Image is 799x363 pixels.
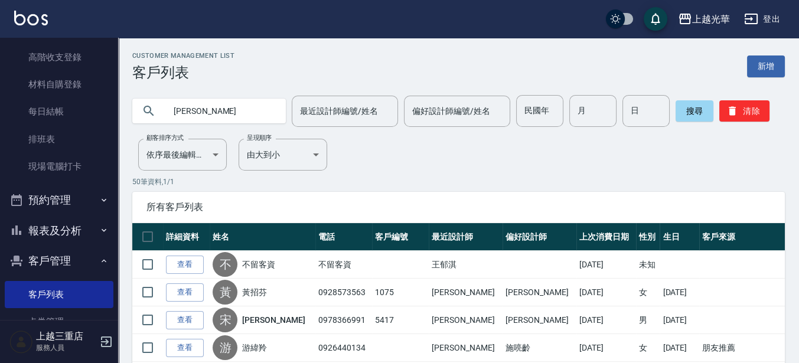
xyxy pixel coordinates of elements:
th: 最近設計師 [429,223,503,251]
div: 上越光華 [692,12,730,27]
td: 女 [636,279,660,306]
td: 不留客資 [315,251,372,279]
td: [DATE] [576,306,636,334]
a: 高階收支登錄 [5,44,113,71]
td: [DATE] [660,306,699,334]
a: 不留客資 [242,259,275,270]
label: 呈現順序 [247,133,272,142]
button: 上越光華 [673,7,735,31]
td: [PERSON_NAME] [503,279,576,306]
a: 客戶列表 [5,281,113,308]
th: 偏好設計師 [503,223,576,251]
p: 服務人員 [36,342,96,353]
a: 現場電腦打卡 [5,153,113,180]
a: 查看 [166,283,204,302]
td: [DATE] [660,279,699,306]
label: 顧客排序方式 [146,133,184,142]
th: 客戶編號 [372,223,429,251]
a: [PERSON_NAME] [242,314,305,326]
a: 排班表 [5,126,113,153]
th: 電話 [315,223,372,251]
h3: 客戶列表 [132,64,234,81]
th: 客戶來源 [699,223,785,251]
a: 卡券管理 [5,308,113,335]
td: 女 [636,334,660,362]
div: 依序最後編輯時間 [138,139,227,171]
img: Logo [14,11,48,25]
div: 黃 [213,280,237,305]
div: 宋 [213,308,237,332]
td: [PERSON_NAME] [429,279,503,306]
span: 所有客戶列表 [146,201,771,213]
a: 查看 [166,256,204,274]
td: 5417 [372,306,429,334]
button: save [644,7,667,31]
button: 報表及分析 [5,215,113,246]
a: 查看 [166,311,204,329]
td: [PERSON_NAME] [503,306,576,334]
button: 搜尋 [676,100,713,122]
img: Person [9,330,33,354]
th: 姓名 [210,223,315,251]
a: 材料自購登錄 [5,71,113,98]
td: [PERSON_NAME] [429,306,503,334]
a: 每日結帳 [5,98,113,125]
div: 游 [213,335,237,360]
p: 50 筆資料, 1 / 1 [132,176,785,187]
div: 不 [213,252,237,277]
a: 查看 [166,339,204,357]
a: 新增 [747,55,785,77]
h5: 上越三重店 [36,331,96,342]
a: 黃招芬 [242,286,267,298]
div: 由大到小 [239,139,327,171]
td: [DATE] [576,251,636,279]
button: 登出 [739,8,785,30]
button: 清除 [719,100,769,122]
h2: Customer Management List [132,52,234,60]
td: [DATE] [576,334,636,362]
td: 0978366991 [315,306,372,334]
td: 未知 [636,251,660,279]
td: 1075 [372,279,429,306]
td: [PERSON_NAME] [429,334,503,362]
td: 0928573563 [315,279,372,306]
button: 客戶管理 [5,246,113,276]
th: 上次消費日期 [576,223,636,251]
input: 搜尋關鍵字 [165,95,276,127]
th: 性別 [636,223,660,251]
th: 詳細資料 [163,223,210,251]
td: [DATE] [660,334,699,362]
td: 朋友推薦 [699,334,785,362]
td: [DATE] [576,279,636,306]
a: 游緯羚 [242,342,267,354]
th: 生日 [660,223,699,251]
button: 預約管理 [5,185,113,215]
td: 王郁淇 [429,251,503,279]
td: 0926440134 [315,334,372,362]
td: 男 [636,306,660,334]
td: 施喨齡 [503,334,576,362]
